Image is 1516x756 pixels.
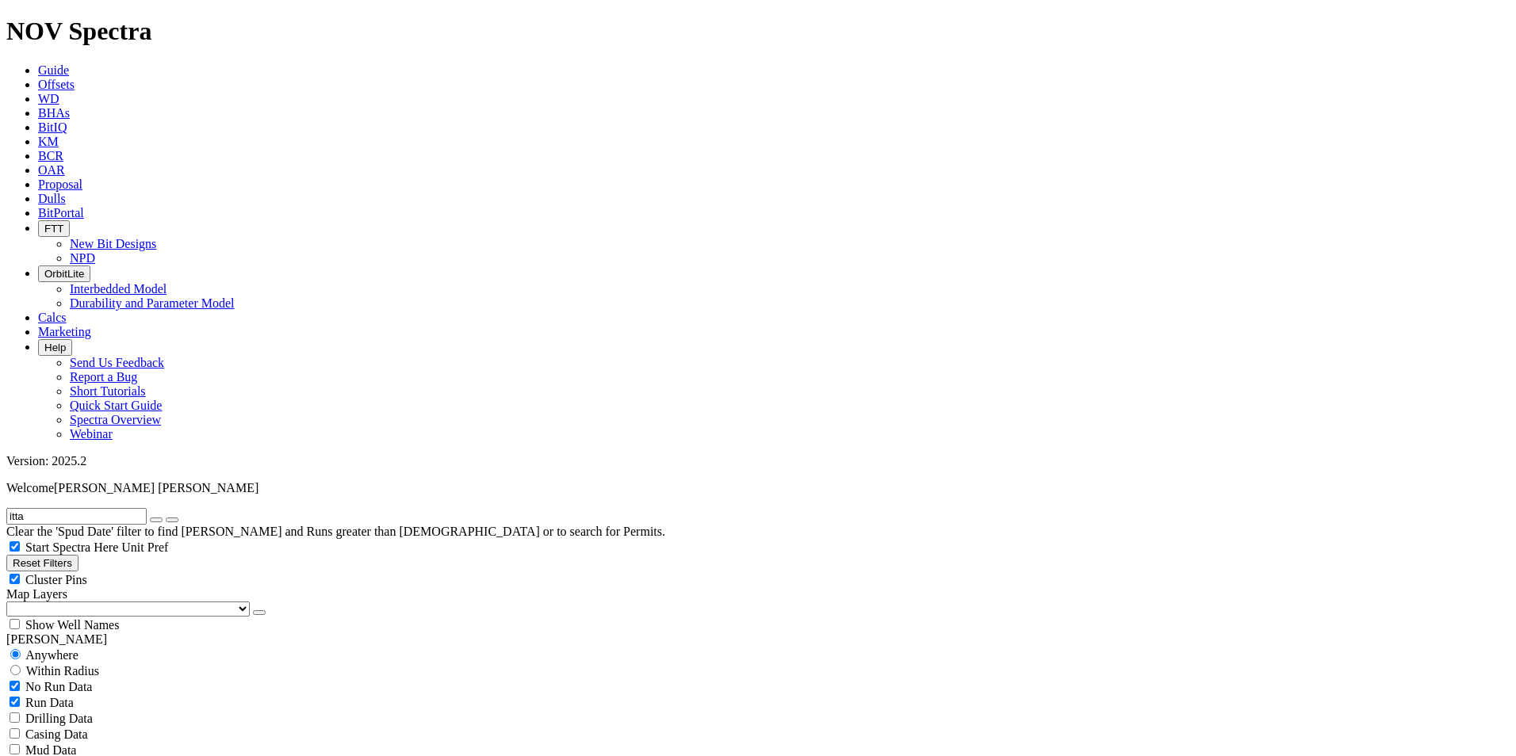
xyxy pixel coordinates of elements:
a: NPD [70,251,95,265]
a: BHAs [38,106,70,120]
span: Start Spectra Here [25,540,118,554]
a: Short Tutorials [70,384,146,398]
span: [PERSON_NAME] [PERSON_NAME] [54,481,258,494]
a: Proposal [38,178,82,191]
a: Marketing [38,325,91,338]
span: Map Layers [6,587,67,601]
a: New Bit Designs [70,237,156,250]
span: Casing Data [25,727,88,741]
a: Dulls [38,192,66,205]
input: Search [6,508,147,525]
a: Offsets [38,78,75,91]
a: WD [38,92,59,105]
a: KM [38,135,59,148]
a: Interbedded Model [70,282,167,296]
h1: NOV Spectra [6,17,1510,46]
div: Version: 2025.2 [6,454,1510,468]
a: Send Us Feedback [70,356,164,369]
a: BitIQ [38,120,67,134]
a: Spectra Overview [70,413,161,426]
span: Help [44,342,66,353]
a: BitPortal [38,206,84,220]
a: Quick Start Guide [70,399,162,412]
span: OrbitLite [44,268,84,280]
a: Durability and Parameter Model [70,296,235,310]
span: No Run Data [25,680,92,693]
span: Within Radius [26,664,99,678]
button: FTT [38,220,70,237]
span: FTT [44,223,63,235]
a: Calcs [38,311,67,324]
input: Start Spectra Here [10,541,20,552]
a: OAR [38,163,65,177]
button: Reset Filters [6,555,78,571]
span: Cluster Pins [25,573,87,586]
a: Report a Bug [70,370,137,384]
a: BCR [38,149,63,162]
span: Unit Pref [121,540,168,554]
button: OrbitLite [38,265,90,282]
span: Show Well Names [25,618,119,632]
span: Run Data [25,696,74,709]
span: Anywhere [25,648,78,662]
a: Webinar [70,427,113,441]
div: [PERSON_NAME] [6,632,1510,647]
button: Help [38,339,72,356]
p: Welcome [6,481,1510,495]
span: Drilling Data [25,712,93,725]
span: Clear the 'Spud Date' filter to find [PERSON_NAME] and Runs greater than [DEMOGRAPHIC_DATA] or to... [6,525,665,538]
a: Guide [38,63,69,77]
